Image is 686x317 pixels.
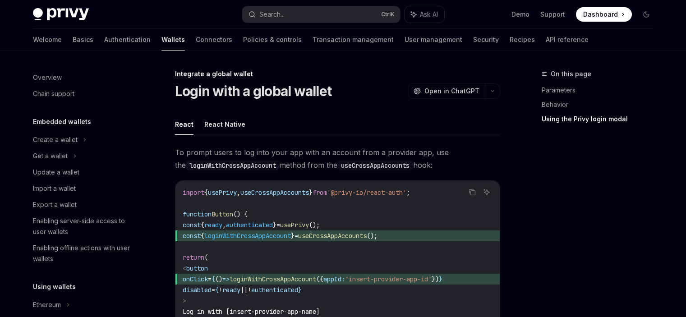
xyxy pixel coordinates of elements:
[186,264,208,272] span: button
[204,188,208,197] span: {
[295,232,298,240] span: =
[222,275,230,283] span: =>
[215,275,222,283] span: ()
[337,161,413,170] code: useCrossAppAccounts
[104,29,151,51] a: Authentication
[183,210,212,218] span: function
[33,8,89,21] img: dark logo
[33,116,91,127] h5: Embedded wallets
[33,72,62,83] div: Overview
[26,180,141,197] a: Import a wallet
[233,210,248,218] span: () {
[345,275,432,283] span: 'insert-provider-app-id'
[309,221,320,229] span: ();
[26,240,141,267] a: Enabling offline actions with user wallets
[240,286,248,294] span: ||
[276,221,280,229] span: =
[316,275,323,283] span: ({
[196,29,232,51] a: Connectors
[175,83,332,99] h1: Login with a global wallet
[33,199,77,210] div: Export a wallet
[204,253,208,262] span: (
[420,10,438,19] span: Ask AI
[33,134,78,145] div: Create a wallet
[542,97,661,112] a: Behavior
[243,29,302,51] a: Policies & controls
[481,186,493,198] button: Ask AI
[259,9,285,20] div: Search...
[33,151,68,161] div: Get a wallet
[204,221,222,229] span: ready
[291,232,295,240] span: }
[183,232,201,240] span: const
[183,275,208,283] span: onClick
[408,83,485,99] button: Open in ChatGPT
[26,69,141,86] a: Overview
[273,221,276,229] span: }
[183,297,186,305] span: >
[510,29,535,51] a: Recipes
[222,286,240,294] span: ready
[576,7,632,22] a: Dashboard
[251,286,298,294] span: authenticated
[309,188,313,197] span: }
[33,216,136,237] div: Enabling server-side access to user wallets
[161,29,185,51] a: Wallets
[540,10,565,19] a: Support
[432,275,439,283] span: })
[33,167,79,178] div: Update a wallet
[175,69,500,78] div: Integrate a global wallet
[26,164,141,180] a: Update a wallet
[33,243,136,264] div: Enabling offline actions with user wallets
[73,29,93,51] a: Basics
[237,188,240,197] span: ,
[551,69,591,79] span: On this page
[33,299,61,310] div: Ethereum
[215,286,219,294] span: {
[212,210,233,218] span: Button
[26,86,141,102] a: Chain support
[298,232,367,240] span: useCrossAppAccounts
[204,114,245,135] button: React Native
[226,221,273,229] span: authenticated
[323,275,345,283] span: appId:
[219,286,222,294] span: !
[466,186,478,198] button: Copy the contents from the code block
[175,114,193,135] button: React
[439,275,442,283] span: }
[183,188,204,197] span: import
[183,308,320,316] span: Log in with [insert-provider-app-name]
[542,83,661,97] a: Parameters
[204,232,291,240] span: loginWithCrossAppAccount
[208,275,212,283] span: =
[186,161,280,170] code: loginWithCrossAppAccount
[313,188,327,197] span: from
[183,264,186,272] span: <
[208,188,237,197] span: usePrivy
[546,29,589,51] a: API reference
[26,213,141,240] a: Enabling server-side access to user wallets
[240,188,309,197] span: useCrossAppAccounts
[424,87,479,96] span: Open in ChatGPT
[33,183,76,194] div: Import a wallet
[201,232,204,240] span: {
[473,29,499,51] a: Security
[33,88,74,99] div: Chain support
[280,221,309,229] span: usePrivy
[33,281,76,292] h5: Using wallets
[248,286,251,294] span: !
[201,221,204,229] span: {
[367,232,378,240] span: ();
[405,6,444,23] button: Ask AI
[212,286,215,294] span: =
[327,188,406,197] span: '@privy-io/react-auth'
[183,286,212,294] span: disabled
[212,275,215,283] span: {
[183,221,201,229] span: const
[183,253,204,262] span: return
[26,197,141,213] a: Export a wallet
[313,29,394,51] a: Transaction management
[33,29,62,51] a: Welcome
[542,112,661,126] a: Using the Privy login modal
[222,221,226,229] span: ,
